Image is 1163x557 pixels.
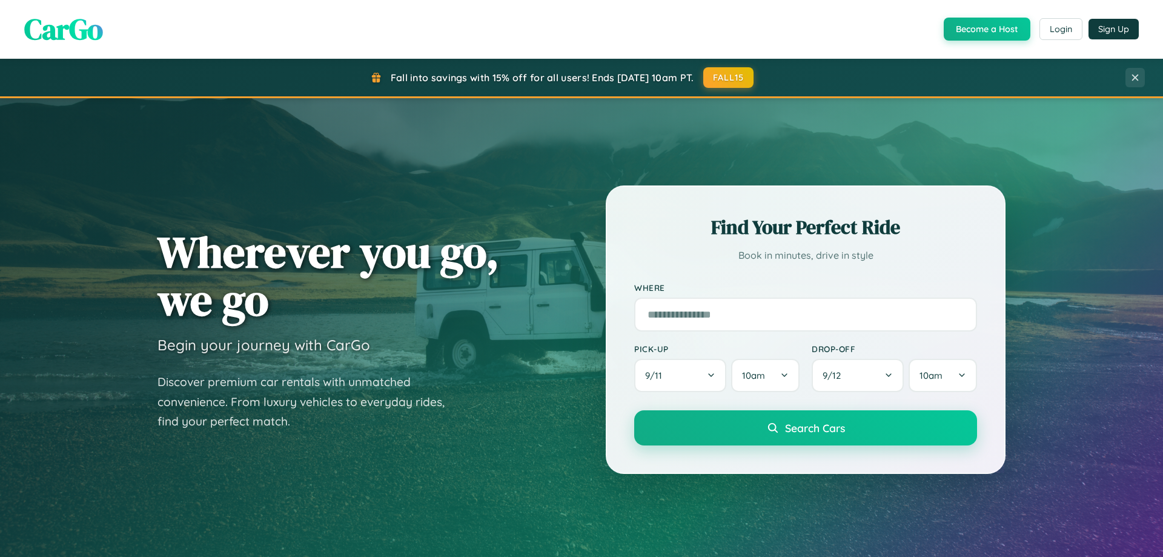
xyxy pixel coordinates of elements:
[703,67,754,88] button: FALL15
[742,370,765,381] span: 10am
[909,359,977,392] button: 10am
[785,421,845,435] span: Search Cars
[157,372,460,432] p: Discover premium car rentals with unmatched convenience. From luxury vehicles to everyday rides, ...
[157,228,499,324] h1: Wherever you go, we go
[24,9,103,49] span: CarGo
[391,72,694,84] span: Fall into savings with 15% off for all users! Ends [DATE] 10am PT.
[634,282,977,293] label: Where
[1088,19,1139,39] button: Sign Up
[919,370,943,381] span: 10am
[634,247,977,264] p: Book in minutes, drive in style
[157,336,370,354] h3: Begin your journey with CarGo
[634,359,726,392] button: 9/11
[731,359,800,392] button: 10am
[944,18,1030,41] button: Become a Host
[812,359,904,392] button: 9/12
[634,410,977,445] button: Search Cars
[645,370,668,381] span: 9 / 11
[812,344,977,354] label: Drop-off
[823,370,847,381] span: 9 / 12
[1039,18,1082,40] button: Login
[634,214,977,241] h2: Find Your Perfect Ride
[634,344,800,354] label: Pick-up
